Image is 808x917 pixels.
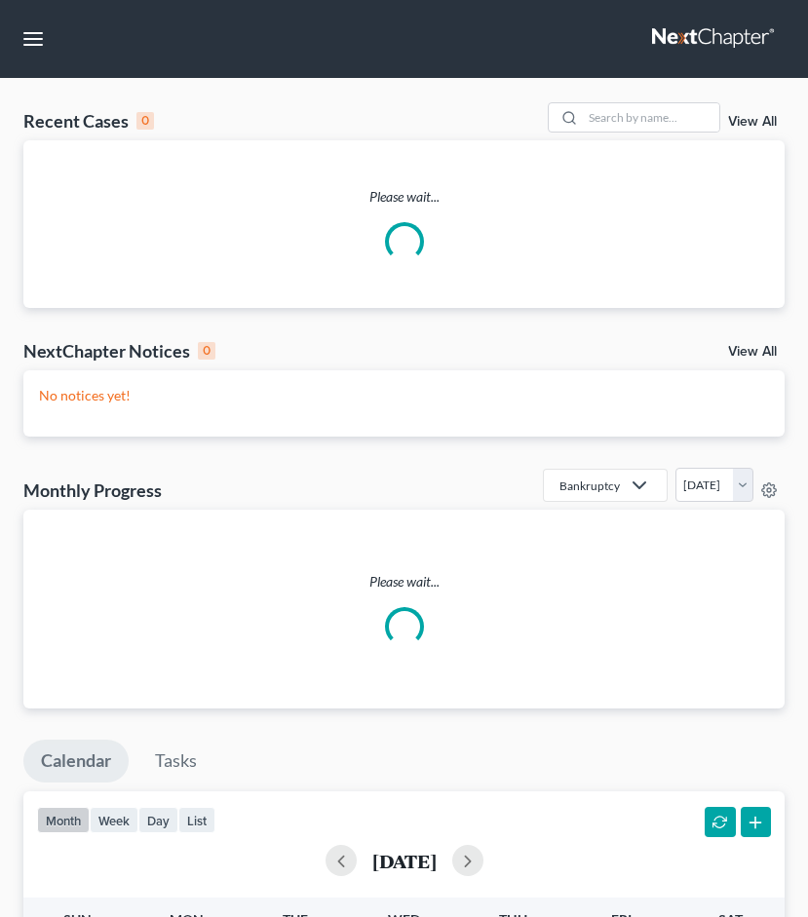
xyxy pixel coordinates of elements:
h3: Monthly Progress [23,478,162,502]
div: Bankruptcy [559,478,620,494]
a: Calendar [23,740,129,783]
a: View All [728,115,777,129]
a: Tasks [137,740,214,783]
h2: [DATE] [372,851,437,871]
button: list [178,807,215,833]
div: 0 [198,342,215,360]
div: Recent Cases [23,109,154,133]
button: day [138,807,178,833]
div: 0 [136,112,154,130]
div: NextChapter Notices [23,339,215,363]
button: week [90,807,138,833]
p: Please wait... [23,187,785,207]
p: Please wait... [39,572,769,592]
a: View All [728,345,777,359]
input: Search by name... [583,103,719,132]
button: month [37,807,90,833]
p: No notices yet! [39,386,769,405]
